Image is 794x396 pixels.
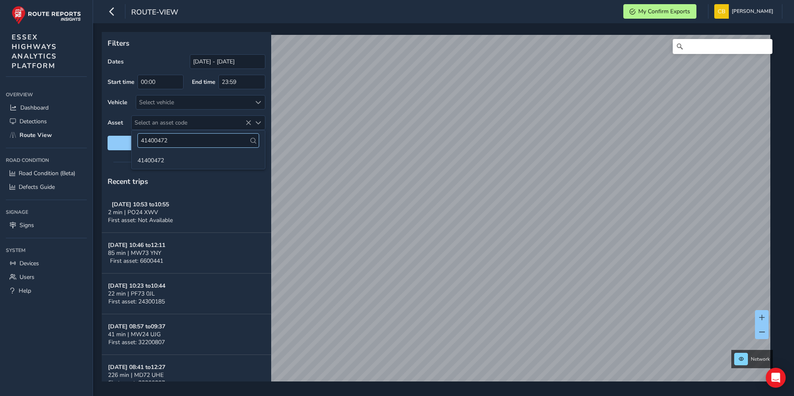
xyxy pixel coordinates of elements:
div: Open Intercom Messenger [766,368,786,388]
span: First asset: Not Available [108,216,173,224]
span: 2 min | PO24 XWV [108,208,158,216]
input: Search [673,39,772,54]
span: Defects Guide [19,183,55,191]
span: 41 min | MW24 UJG [108,330,161,338]
canvas: Map [105,35,770,391]
span: First asset: 24300185 [108,298,165,306]
span: Route View [20,131,52,139]
strong: [DATE] 08:57 to 09:37 [108,323,165,330]
button: [DATE] 10:46 to12:1185 min | MW73 YNYFirst asset: 6600441 [102,233,271,274]
strong: [DATE] 10:46 to 12:11 [108,241,165,249]
span: Detections [20,117,47,125]
span: 22 min | PF73 0JL [108,290,155,298]
button: [PERSON_NAME] [714,4,776,19]
a: Defects Guide [6,180,87,194]
button: [DATE] 08:41 to12:27226 min | MD72 UHEFirst asset: 32200807 [102,355,271,396]
a: Devices [6,257,87,270]
button: [DATE] 08:57 to09:3741 min | MW24 UJGFirst asset: 32200807 [102,314,271,355]
span: First asset: 32200807 [108,379,165,387]
div: System [6,244,87,257]
span: Users [20,273,34,281]
label: Asset [108,119,123,127]
span: 226 min | MD72 UHE [108,371,164,379]
div: Overview [6,88,87,101]
a: Dashboard [6,101,87,115]
label: End time [192,78,216,86]
span: First asset: 6600441 [110,257,163,265]
div: Road Condition [6,154,87,166]
img: rr logo [12,6,81,24]
img: diamond-layout [714,4,729,19]
strong: [DATE] 08:41 to 12:27 [108,363,165,371]
button: [DATE] 10:23 to10:4422 min | PF73 0JLFirst asset: 24300185 [102,274,271,314]
a: Signs [6,218,87,232]
span: Signs [20,221,34,229]
span: Network [751,356,770,362]
span: route-view [131,7,178,19]
button: My Confirm Exports [623,4,696,19]
button: Reset filters [108,136,265,150]
div: Signage [6,206,87,218]
span: Dashboard [20,104,49,112]
span: [PERSON_NAME] [732,4,773,19]
p: Filters [108,38,265,49]
label: Dates [108,58,124,66]
a: Users [6,270,87,284]
div: Select an asset code [251,116,265,130]
span: Recent trips [108,176,148,186]
span: Devices [20,259,39,267]
li: 41400472 [132,154,265,166]
span: Road Condition (Beta) [19,169,75,177]
strong: [DATE] 10:23 to 10:44 [108,282,165,290]
span: First asset: 32200807 [108,338,165,346]
span: Reset filters [114,139,259,147]
span: My Confirm Exports [638,7,690,15]
a: Road Condition (Beta) [6,166,87,180]
a: Route View [6,128,87,142]
span: Select an asset code [132,116,251,130]
span: 85 min | MW73 YNY [108,249,161,257]
label: Vehicle [108,98,127,106]
strong: [DATE] 10:53 to 10:55 [112,200,169,208]
a: Detections [6,115,87,128]
span: ESSEX HIGHWAYS ANALYTICS PLATFORM [12,32,57,71]
button: [DATE] 10:53 to10:552 min | PO24 XWVFirst asset: Not Available [102,192,271,233]
span: Help [19,287,31,295]
label: Start time [108,78,135,86]
a: Help [6,284,87,298]
div: Select vehicle [136,95,251,109]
